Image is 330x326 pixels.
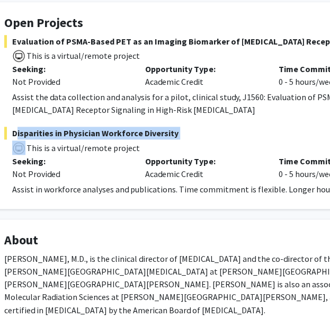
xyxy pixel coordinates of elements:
[145,155,262,168] p: Opportunity Type:
[25,143,140,153] span: This is a virtual/remote project
[137,63,270,88] div: Academic Credit
[145,63,262,75] p: Opportunity Type:
[25,50,140,61] span: This is a virtual/remote project
[12,75,129,88] div: Not Provided
[8,278,45,318] iframe: Chat
[137,155,270,180] div: Academic Credit
[12,63,129,75] p: Seeking:
[12,155,129,168] p: Seeking:
[12,168,129,180] div: Not Provided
